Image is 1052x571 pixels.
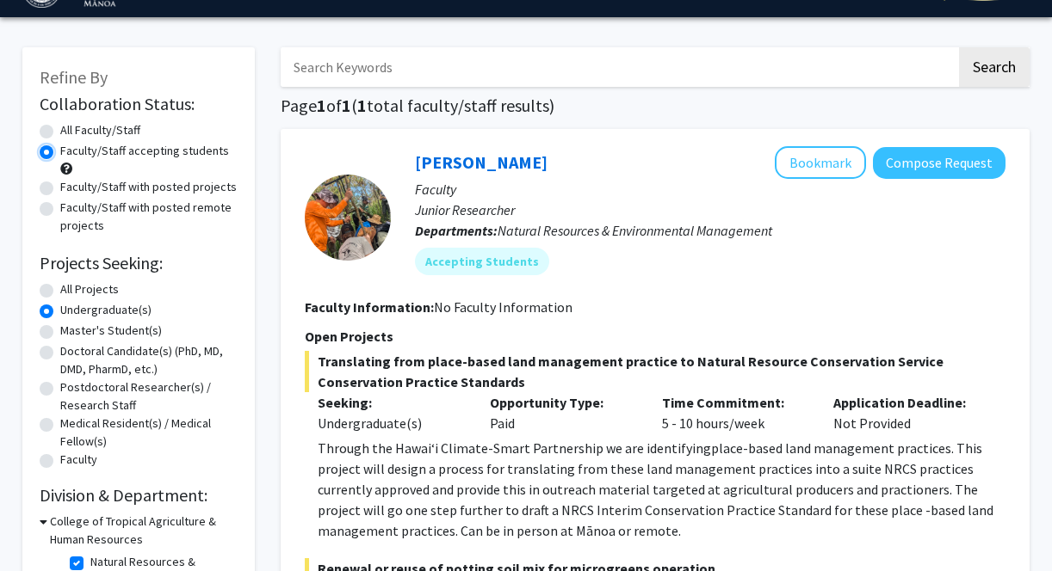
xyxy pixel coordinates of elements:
p: Opportunity Type: [490,392,636,413]
span: place-based land management practices. This project will design a process for translating from th... [318,439,993,539]
mat-chip: Accepting Students [415,248,549,275]
div: Not Provided [820,392,993,433]
label: Master's Student(s) [60,322,162,340]
label: All Projects [60,280,119,298]
label: Faculty/Staff with posted projects [60,178,237,196]
span: 1 [357,95,367,116]
p: Seeking: [318,392,464,413]
div: Undergraduate(s) [318,413,464,433]
span: Translating from place-based land management practice to Natural Resource Conservation Service Co... [305,351,1006,392]
h3: College of Tropical Agriculture & Human Resources [50,513,238,549]
p: Application Deadline: [833,392,980,413]
label: Faculty [60,451,97,469]
button: Search [959,47,1030,87]
span: 1 [342,95,351,116]
button: Compose Request to Linden Schneider [873,147,1006,179]
label: Faculty/Staff accepting students [60,142,229,160]
h2: Collaboration Status: [40,94,238,114]
p: Time Commitment: [662,392,808,413]
button: Add Linden Schneider to Bookmarks [775,146,866,179]
div: 5 - 10 hours/week [649,392,821,433]
label: Doctoral Candidate(s) (PhD, MD, DMD, PharmD, etc.) [60,342,238,378]
h2: Projects Seeking: [40,253,238,273]
label: Postdoctoral Researcher(s) / Research Staff [60,378,238,414]
p: Faculty [415,179,1006,200]
b: Departments: [415,222,498,239]
label: All Faculty/Staff [60,121,140,139]
span: Refine By [40,66,108,88]
p: Through the Hawaiʻi Climate-Smart Partnership we are identifying [318,438,1006,541]
iframe: Chat [13,494,73,558]
h1: Page of ( total faculty/staff results) [281,95,1030,116]
span: Natural Resources & Environmental Management [498,222,772,239]
a: [PERSON_NAME] [415,151,548,173]
span: No Faculty Information [434,298,572,316]
b: Faculty Information: [305,298,434,316]
label: Faculty/Staff with posted remote projects [60,199,238,235]
input: Search Keywords [281,47,956,87]
h2: Division & Department: [40,485,238,506]
p: Junior Researcher [415,200,1006,220]
label: Undergraduate(s) [60,301,152,319]
div: Paid [477,392,649,433]
p: Open Projects [305,326,1006,347]
span: 1 [317,95,326,116]
label: Medical Resident(s) / Medical Fellow(s) [60,414,238,451]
